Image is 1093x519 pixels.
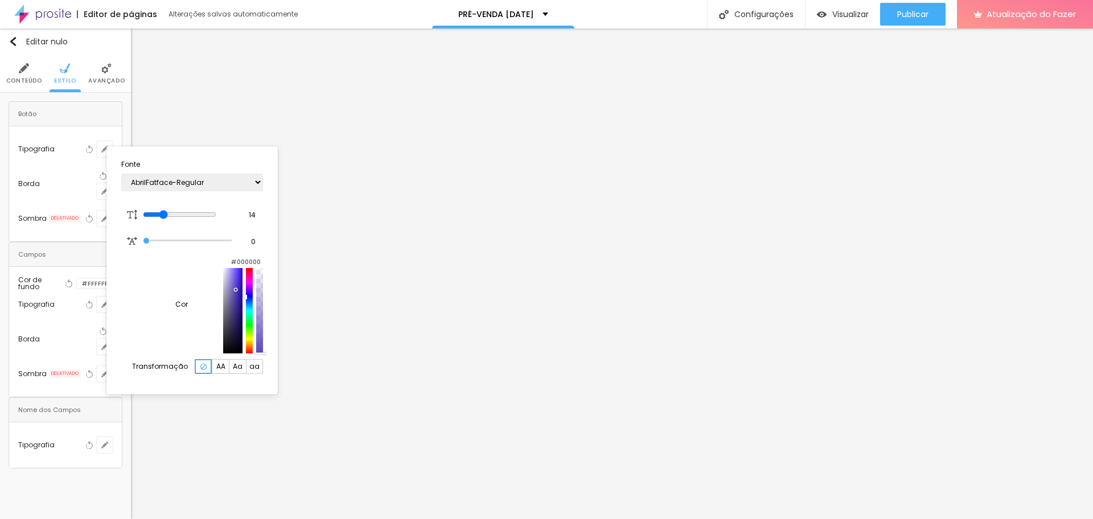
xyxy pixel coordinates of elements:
img: Tamanho da fonte do ícone [127,209,137,220]
font: Fonte [121,159,140,169]
img: Ícone [200,364,207,370]
font: AA [216,361,225,371]
img: Espaçamento entre letras de ícones [127,236,137,246]
font: aa [249,361,260,371]
font: Aa [233,361,243,371]
font: Cor [175,299,188,309]
font: Transformação [132,361,188,371]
